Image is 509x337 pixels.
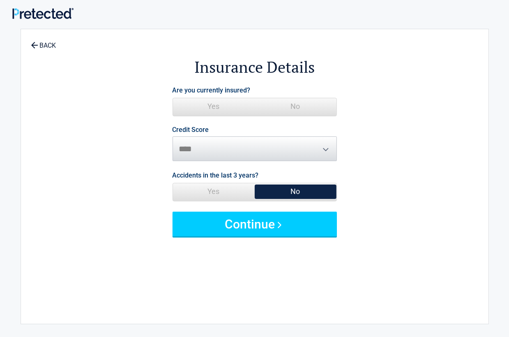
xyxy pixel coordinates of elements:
label: Are you currently insured? [173,85,251,96]
label: Credit Score [173,127,209,133]
span: Yes [173,183,255,200]
button: Continue [173,212,337,236]
span: No [255,183,336,200]
span: Yes [173,98,255,115]
span: No [255,98,336,115]
a: BACK [29,35,58,49]
label: Accidents in the last 3 years? [173,170,259,181]
img: Main Logo [12,8,74,19]
h2: Insurance Details [66,57,443,78]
